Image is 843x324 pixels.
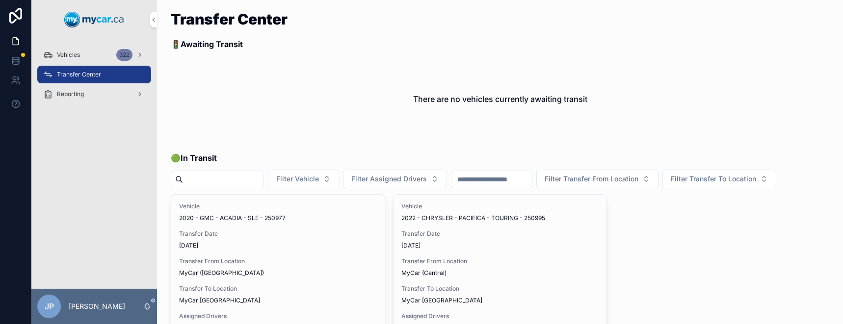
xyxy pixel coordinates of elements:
[401,297,482,304] span: MyCar [GEOGRAPHIC_DATA]
[179,242,377,249] span: [DATE]
[179,230,377,238] span: Transfer Date
[116,49,132,61] div: 322
[69,301,125,311] p: [PERSON_NAME]
[45,300,54,312] span: JP
[401,202,599,210] span: Vehicle
[179,312,377,320] span: Assigned Drivers
[171,12,288,26] h1: Transfer Center
[401,285,599,293] span: Transfer To Location
[343,170,447,188] button: Select Button
[64,12,124,27] img: App logo
[401,230,599,238] span: Transfer Date
[401,312,599,320] span: Assigned Drivers
[179,257,377,265] span: Transfer From Location
[37,46,151,64] a: Vehicles322
[179,269,264,277] span: MyCar ([GEOGRAPHIC_DATA])
[401,257,599,265] span: Transfer From Location
[179,285,377,293] span: Transfer To Location
[351,174,427,184] span: Filter Assigned Drivers
[179,202,377,210] span: Vehicle
[181,153,217,163] strong: In Transit
[57,90,84,98] span: Reporting
[179,214,286,222] span: 2020 - GMC - ACADIA - SLE - 250977
[179,297,260,304] span: MyCar [GEOGRAPHIC_DATA]
[171,38,288,50] p: 🚦
[401,242,599,249] span: [DATE]
[671,174,756,184] span: Filter Transfer To Location
[37,66,151,83] a: Transfer Center
[401,269,447,277] span: MyCar (Central)
[57,71,101,78] span: Transfer Center
[181,39,243,49] strong: Awaiting Transit
[268,170,339,188] button: Select Button
[276,174,319,184] span: Filter Vehicle
[57,51,80,59] span: Vehicles
[171,152,217,164] span: 🟢
[37,85,151,103] a: Reporting
[662,170,776,188] button: Select Button
[413,93,587,105] h2: There are no vehicles currently awaiting transit
[401,214,545,222] span: 2022 - CHRYSLER - PACIFICA - TOURING - 250995
[536,170,659,188] button: Select Button
[31,39,157,116] div: scrollable content
[545,174,638,184] span: Filter Transfer From Location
